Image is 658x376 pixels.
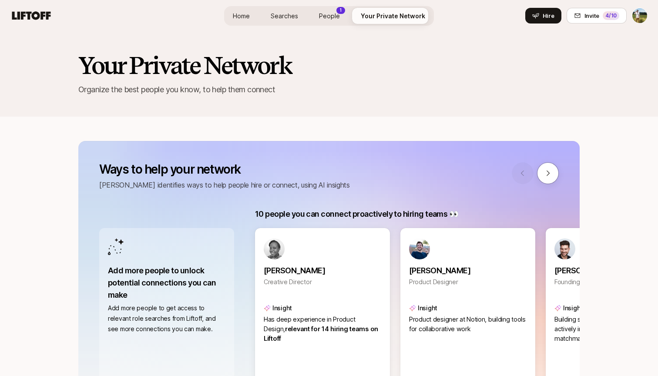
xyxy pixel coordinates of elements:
[264,8,305,24] a: Searches
[272,303,292,313] p: Insight
[264,325,378,342] span: relevant for 14 hiring teams on Liftoff
[108,303,225,334] p: Add more people to get access to relevant role searches from Liftoff, and see more connections yo...
[409,259,527,277] a: [PERSON_NAME]
[584,11,599,20] span: Invite
[603,11,619,20] div: 4 /10
[78,52,580,78] h2: Your Private Network
[418,303,437,313] p: Insight
[264,316,355,333] span: Has deep experience in Product Design,
[255,208,458,220] p: 10 people you can connect proactively to hiring teams 👀
[264,259,381,277] a: [PERSON_NAME]
[319,11,340,20] span: People
[264,277,381,287] p: Creative Director
[409,316,526,333] span: Product designer at Notion, building tools for collaborative work
[525,8,561,23] button: Hire
[409,265,527,277] p: [PERSON_NAME]
[233,11,250,20] span: Home
[409,238,430,259] img: ACg8ocLvjhFXXvRClJjm-xPfkkp9veM7FpBgciPjquukK9GRrNvCg31i2A=s160-c
[563,303,583,313] p: Insight
[567,8,627,23] button: Invite4/10
[108,265,225,301] p: Add more people to unlock potential connections you can make
[543,11,554,20] span: Hire
[271,11,298,20] span: Searches
[312,8,347,24] a: People1
[354,8,432,24] a: Your Private Network
[264,265,381,277] p: [PERSON_NAME]
[264,238,285,259] img: 33f207b1_b18a_494d_993f_6cda6c0df701.jpg
[226,8,257,24] a: Home
[99,179,350,191] p: [PERSON_NAME] identifies ways to help people hire or connect, using AI insights
[361,11,425,20] span: Your Private Network
[409,277,527,287] p: Product Designer
[554,238,575,259] img: 7bf30482_e1a5_47b4_9e0f_fc49ddd24bf6.jpg
[99,162,350,176] p: Ways to help your network
[632,8,647,23] img: Tyler Kieft
[78,84,580,96] p: Organize the best people you know, to help them connect
[340,7,342,13] p: 1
